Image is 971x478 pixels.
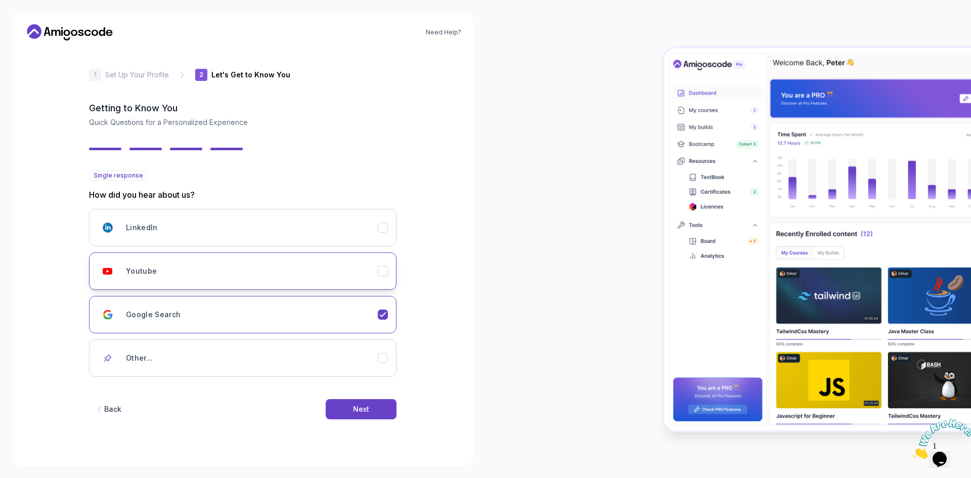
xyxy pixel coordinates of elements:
a: Need Help? [426,28,461,36]
p: Quick Questions for a Personalized Experience [89,117,396,127]
h3: LinkedIn [126,223,158,233]
button: Back [89,399,126,419]
p: 2 [199,72,203,78]
p: How did you hear about us? [89,189,396,201]
button: Next [326,399,396,419]
h3: Other... [126,353,153,363]
span: Single response [94,171,143,180]
img: Chat attention grabber [4,4,67,44]
h2: Getting to Know You [89,101,396,115]
button: Google Search [89,296,396,333]
h3: Google Search [126,310,181,320]
img: Amigoscode Dashboard [664,48,971,430]
div: Back [104,404,121,414]
div: Next [353,404,369,414]
p: 1 [94,72,97,78]
p: Let's Get to Know You [211,70,290,80]
p: Set Up Your Profile [105,70,169,80]
button: LinkedIn [89,209,396,246]
iframe: chat widget [908,415,971,463]
a: Home link [24,24,115,40]
button: Other... [89,339,396,377]
h3: Youtube [126,266,157,276]
button: Youtube [89,252,396,290]
span: 1 [4,4,8,13]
